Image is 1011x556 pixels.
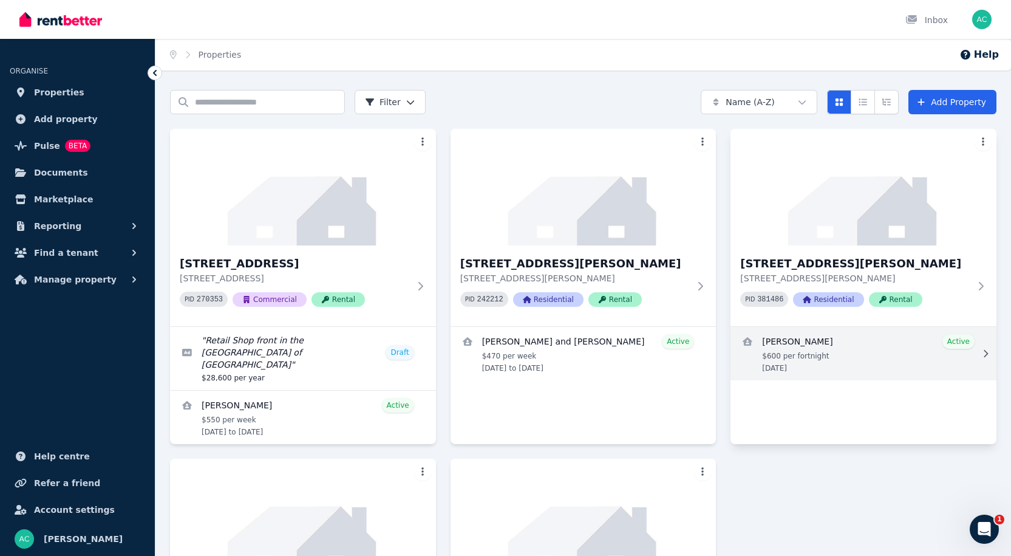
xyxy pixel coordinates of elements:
a: Help centre [10,444,145,468]
img: 7 James St, Malanda [730,129,996,245]
a: Add Property [908,90,996,114]
a: Documents [10,160,145,185]
span: Commercial [233,292,307,307]
a: Add property [10,107,145,131]
iframe: Intercom live chat [970,515,999,544]
h3: [STREET_ADDRESS] [180,255,409,272]
span: Help centre [34,449,90,464]
a: Properties [199,50,242,60]
h3: [STREET_ADDRESS][PERSON_NAME] [460,255,690,272]
span: Documents [34,165,88,180]
button: More options [694,464,711,481]
a: Marketplace [10,187,145,211]
button: More options [414,464,431,481]
button: Manage property [10,267,145,292]
span: Filter [365,96,401,108]
button: Reporting [10,214,145,238]
span: Add property [34,112,98,126]
p: [STREET_ADDRESS] [180,272,409,284]
small: PID [745,296,755,303]
a: Edit listing: Retail Shop front in the Main street of Malanda [170,327,436,390]
span: Name (A-Z) [726,96,775,108]
span: 1 [995,515,1004,524]
a: 3 English Street, Malanda[STREET_ADDRESS][STREET_ADDRESS]PID 270353CommercialRental [170,129,436,326]
span: Rental [869,292,922,307]
img: Amelia Clarkson [15,529,34,549]
span: Rental [588,292,642,307]
span: Find a tenant [34,245,98,260]
button: Help [959,47,999,62]
span: Properties [34,85,84,100]
button: Compact list view [851,90,875,114]
button: Expanded list view [874,90,899,114]
a: View details for Kym Ly [170,391,436,444]
a: Properties [10,80,145,105]
img: 4 Charles Street, Malanda [451,129,717,245]
img: 3 English Street, Malanda [170,129,436,245]
span: Marketplace [34,192,93,207]
p: [STREET_ADDRESS][PERSON_NAME] [460,272,690,284]
span: Residential [793,292,863,307]
button: More options [975,134,992,151]
span: Account settings [34,503,115,517]
span: Reporting [34,219,81,233]
a: 7 James St, Malanda[STREET_ADDRESS][PERSON_NAME][STREET_ADDRESS][PERSON_NAME]PID 381486Residentia... [730,129,996,326]
code: 270353 [197,295,223,304]
a: Account settings [10,498,145,522]
button: Filter [355,90,426,114]
span: Residential [513,292,584,307]
button: Name (A-Z) [701,90,817,114]
a: 4 Charles Street, Malanda[STREET_ADDRESS][PERSON_NAME][STREET_ADDRESS][PERSON_NAME]PID 242212Resi... [451,129,717,326]
code: 381486 [757,295,783,304]
a: View details for Freya Clarkson [730,327,996,380]
small: PID [185,296,194,303]
nav: Breadcrumb [155,39,256,70]
div: Inbox [905,14,948,26]
img: RentBetter [19,10,102,29]
code: 242212 [477,295,503,304]
img: Amelia Clarkson [972,10,992,29]
span: Rental [311,292,365,307]
button: More options [694,134,711,151]
span: ORGANISE [10,67,48,75]
span: BETA [65,140,90,152]
span: Refer a friend [34,476,100,490]
button: Card view [827,90,851,114]
a: View details for Nikki Adcock and Justin Popp [451,327,717,380]
button: Find a tenant [10,241,145,265]
span: Pulse [34,139,60,153]
span: Manage property [34,272,117,287]
a: Refer a friend [10,471,145,495]
div: View options [827,90,899,114]
p: [STREET_ADDRESS][PERSON_NAME] [740,272,970,284]
span: [PERSON_NAME] [44,532,123,546]
a: PulseBETA [10,134,145,158]
button: More options [414,134,431,151]
h3: [STREET_ADDRESS][PERSON_NAME] [740,255,970,272]
small: PID [465,296,475,303]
